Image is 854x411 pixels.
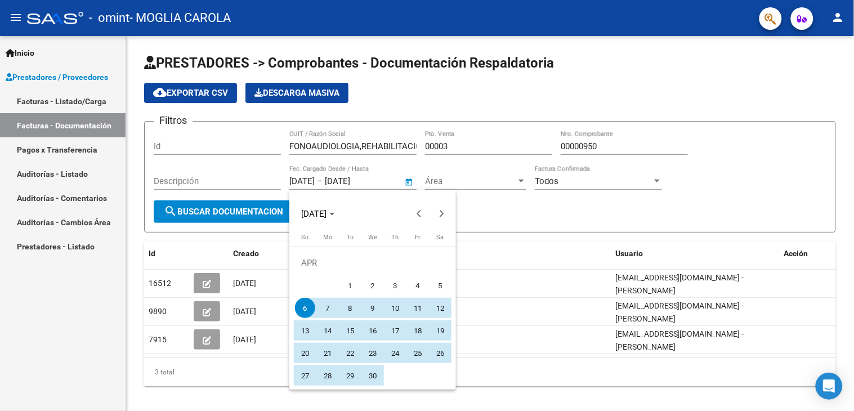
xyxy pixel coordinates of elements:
span: Mo [323,234,332,241]
span: 16 [363,320,383,341]
button: April 11, 2025 [406,297,429,319]
span: 24 [385,343,405,363]
button: Next month [431,203,453,225]
span: 12 [430,298,450,318]
button: April 15, 2025 [339,319,361,342]
span: 13 [295,320,315,341]
button: April 30, 2025 [361,364,384,387]
button: April 24, 2025 [384,342,406,364]
span: We [368,234,377,241]
span: 21 [318,343,338,363]
span: 14 [318,320,338,341]
span: 19 [430,320,450,341]
button: April 29, 2025 [339,364,361,387]
button: April 25, 2025 [406,342,429,364]
span: 3 [385,275,405,296]
button: April 13, 2025 [294,319,316,342]
span: 26 [430,343,450,363]
button: April 4, 2025 [406,274,429,297]
button: April 5, 2025 [429,274,451,297]
button: April 2, 2025 [361,274,384,297]
span: 2 [363,275,383,296]
span: 1 [340,275,360,296]
span: 10 [385,298,405,318]
span: Th [392,234,399,241]
button: April 12, 2025 [429,297,451,319]
button: April 14, 2025 [316,319,339,342]
button: April 20, 2025 [294,342,316,364]
span: 4 [408,275,428,296]
button: April 17, 2025 [384,319,406,342]
button: April 18, 2025 [406,319,429,342]
span: 15 [340,320,360,341]
button: April 9, 2025 [361,297,384,319]
span: 29 [340,365,360,386]
span: Tu [347,234,354,241]
span: 30 [363,365,383,386]
button: April 3, 2025 [384,274,406,297]
span: Sa [437,234,444,241]
span: 23 [363,343,383,363]
button: April 1, 2025 [339,274,361,297]
span: Fr [415,234,421,241]
button: April 16, 2025 [361,319,384,342]
span: 28 [318,365,338,386]
button: April 28, 2025 [316,364,339,387]
button: April 27, 2025 [294,364,316,387]
button: April 7, 2025 [316,297,339,319]
button: April 23, 2025 [361,342,384,364]
button: April 26, 2025 [429,342,451,364]
span: 8 [340,298,360,318]
button: April 19, 2025 [429,319,451,342]
span: 18 [408,320,428,341]
span: [DATE] [301,209,327,219]
span: 17 [385,320,405,341]
div: Open Intercom Messenger [816,373,843,400]
td: APR [294,252,451,274]
button: April 22, 2025 [339,342,361,364]
span: 9 [363,298,383,318]
span: 25 [408,343,428,363]
button: Choose month and year [297,204,339,224]
span: 27 [295,365,315,386]
button: April 10, 2025 [384,297,406,319]
button: April 6, 2025 [294,297,316,319]
span: 7 [318,298,338,318]
button: Previous month [408,203,431,225]
span: 5 [430,275,450,296]
span: 22 [340,343,360,363]
button: April 8, 2025 [339,297,361,319]
span: 20 [295,343,315,363]
span: 11 [408,298,428,318]
span: 6 [295,298,315,318]
span: Su [302,234,309,241]
button: April 21, 2025 [316,342,339,364]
